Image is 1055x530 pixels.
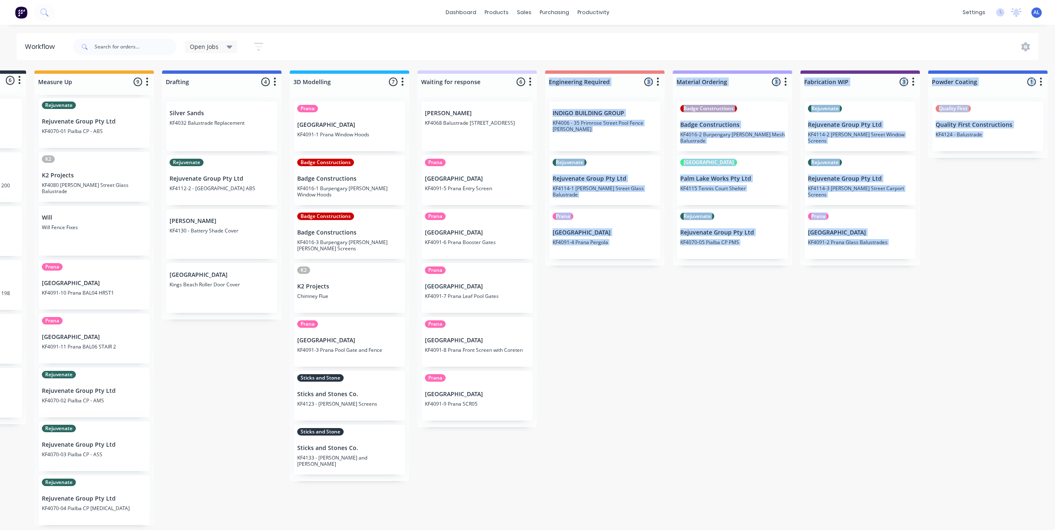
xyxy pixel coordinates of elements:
div: Prana[GEOGRAPHIC_DATA]KF4091-7 Prana Leaf Pool Gates [422,263,533,313]
div: Prana[GEOGRAPHIC_DATA]KF4091-3 Prana Pool Gate and Fence [294,317,405,367]
div: RejuvenateRejuvenate Group Pty LtdKF4070-03 Pialba CP - ASS [39,421,150,471]
p: [GEOGRAPHIC_DATA] [425,337,529,344]
div: Quality First [936,105,971,112]
div: RejuvenateRejuvenate Group Pty LtdKF4070-05 Pialba CP PMS [677,209,788,259]
p: KF4091-11 Prana BAL06 STAIR 2 [42,344,146,350]
div: [GEOGRAPHIC_DATA]Kings Beach Roller Door Cover [166,263,277,313]
div: Prana[GEOGRAPHIC_DATA]KF4091-11 Prana BAL06 STAIR 2 [39,314,150,363]
p: [GEOGRAPHIC_DATA] [425,175,529,182]
div: productivity [573,6,614,19]
p: KF4130 - Battery Shade Cover [170,227,274,234]
p: KF4091-1 Prana Window Hoods [297,131,402,138]
div: Rejuvenate [170,159,204,166]
div: Sticks and StoneSticks and Stones Co.KF4133 - [PERSON_NAME] and [PERSON_NAME] [294,425,405,474]
p: Chimney Flue [297,293,402,299]
p: KF4006 - 35 Primrose Street Pool Fence [PERSON_NAME] [553,120,657,132]
div: Prana [553,213,573,220]
div: K2K2 ProjectsChimney Flue [294,263,405,313]
p: [GEOGRAPHIC_DATA] [425,391,529,398]
div: RejuvenateRejuvenate Group Pty LtdKF4070-04 Pialba CP [MEDICAL_DATA] [39,475,150,525]
p: Rejuvenate Group Pty Ltd [680,229,785,236]
div: Rejuvenate [680,213,714,220]
div: Prana [297,105,318,112]
p: Rejuvenate Group Pty Ltd [553,175,657,182]
p: KF4070-02 Pialba CP - AMS [42,397,146,404]
div: [PERSON_NAME]KF4130 - Battery Shade Cover [166,209,277,259]
div: Sticks and Stone [297,374,344,382]
span: AL [1033,9,1040,16]
div: [GEOGRAPHIC_DATA]Palm Lake Works Pty LtdKF4115 Tennis Court Shelter [677,155,788,205]
p: KF4115 Tennis Court Shelter [680,185,785,191]
p: KF4091-10 Prana BAL04 HRST1 [42,290,146,296]
div: Badge Constructions [297,159,354,166]
div: Prana [808,213,829,220]
div: RejuvenateRejuvenate Group Pty LtdKF4070-01 Pialba CP - ABS [39,98,150,148]
div: Quality FirstQuality First ConstructionsKF4124 - Balustrade [932,102,1043,151]
p: [GEOGRAPHIC_DATA] [42,334,146,341]
p: Sticks and Stones Co. [297,445,402,452]
div: Badge ConstructionsBadge ConstructionsKF4016-1 Burpengary [PERSON_NAME] Window Hoods [294,155,405,205]
div: Rejuvenate [808,105,842,112]
div: Rejuvenate [42,425,76,432]
div: RejuvenateRejuvenate Group Pty LtdKF4114-1 [PERSON_NAME] Street Glass Balustrade [549,155,660,205]
div: RejuvenateRejuvenate Group Pty LtdKF4114-3 [PERSON_NAME] Street Carport Screens [805,155,916,205]
p: [PERSON_NAME] [425,110,529,117]
div: Badge ConstructionsBadge ConstructionsKF4016-3 Burpengary [PERSON_NAME] [PERSON_NAME] Screens [294,209,405,259]
p: KF4114-3 [PERSON_NAME] Street Carport Screens [808,185,912,198]
div: Sticks and StoneSticks and Stones Co.KF4123 - [PERSON_NAME] Screens [294,371,405,421]
p: Quality First Constructions [936,121,1040,128]
p: K2 Projects [297,283,402,290]
div: RejuvenateRejuvenate Group Pty LtdKF4112-2 - [GEOGRAPHIC_DATA] ABS [166,155,277,205]
p: INDIGO BUILDING GROUP [553,110,657,117]
div: WillWill Fence Fixes [39,206,150,256]
div: Prana[GEOGRAPHIC_DATA]KF4091-2 Prana Glass Balustrades [805,209,916,259]
p: KF4091-3 Prana Pool Gate and Fence [297,347,402,353]
p: KF4091-4 Prana Pergola [553,239,657,245]
div: Prana [425,213,446,220]
div: [GEOGRAPHIC_DATA] [680,159,737,166]
div: Prana [42,317,63,324]
p: KF4016-1 Burpengary [PERSON_NAME] Window Hoods [297,185,402,198]
p: KF4070-03 Pialba CP - ASS [42,451,146,457]
div: K2 [297,266,310,274]
p: KF4091-9 Prana SCR05 [425,401,529,407]
div: products [480,6,513,19]
p: KF4123 - [PERSON_NAME] Screens [297,401,402,407]
p: [GEOGRAPHIC_DATA] [425,283,529,290]
div: Rejuvenate [42,102,76,109]
p: Badge Constructions [297,229,402,236]
div: INDIGO BUILDING GROUPKF4006 - 35 Primrose Street Pool Fence [PERSON_NAME] [549,102,660,151]
p: Sticks and Stones Co. [297,391,402,398]
div: Rejuvenate [553,159,587,166]
p: Rejuvenate Group Pty Ltd [170,175,274,182]
div: Workflow [25,42,59,52]
p: KF4016-2 Burpengary [PERSON_NAME] Mesh Balustrade [680,131,785,144]
div: Prana[GEOGRAPHIC_DATA]KF4091-8 Prana Front Screen with Coreten [422,317,533,367]
div: Prana [425,320,446,328]
div: sales [513,6,536,19]
p: Rejuvenate Group Pty Ltd [42,387,146,394]
p: Palm Lake Works Pty Ltd [680,175,785,182]
div: Prana [297,320,318,328]
div: RejuvenateRejuvenate Group Pty LtdKF4114-2 [PERSON_NAME] Street Window Screens [805,102,916,151]
p: KF4091-6 Prana Booster Gates [425,239,529,245]
img: Factory [15,6,27,19]
p: KF4114-1 [PERSON_NAME] Street Glass Balustrade [553,185,657,198]
p: KF4016-3 Burpengary [PERSON_NAME] [PERSON_NAME] Screens [297,239,402,252]
div: Prana [42,263,63,271]
p: KF4091-2 Prana Glass Balustrades [808,239,912,245]
div: Badge Constructions [680,105,737,112]
p: KF4080 [PERSON_NAME] Street Glass Balustrade [42,182,146,194]
p: Badge Constructions [680,121,785,128]
p: KF4091-8 Prana Front Screen with Coreten [425,347,529,353]
p: KF4091-5 Prana Entry Screen [425,185,529,191]
p: [GEOGRAPHIC_DATA] [297,121,402,128]
p: KF4032 Balustrade Replacement [170,120,274,126]
p: Silver Sands [170,110,274,117]
p: [PERSON_NAME] [170,218,274,225]
div: Rejuvenate [42,371,76,378]
span: Open Jobs [190,42,218,51]
div: Badge Constructions [297,213,354,220]
div: Badge ConstructionsBadge ConstructionsKF4016-2 Burpengary [PERSON_NAME] Mesh Balustrade [677,102,788,151]
div: Prana[GEOGRAPHIC_DATA]KF4091-4 Prana Pergola [549,209,660,259]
